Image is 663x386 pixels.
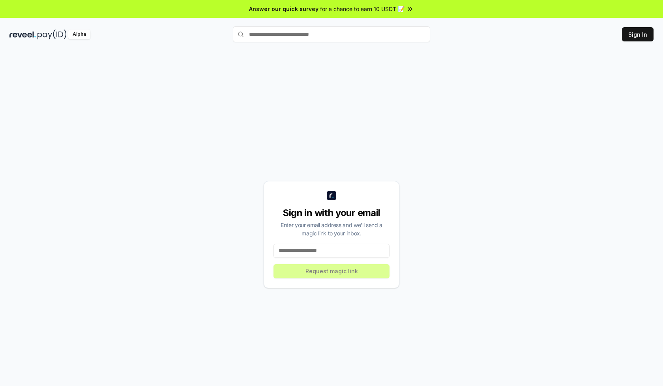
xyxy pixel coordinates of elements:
[327,191,336,200] img: logo_small
[320,5,405,13] span: for a chance to earn 10 USDT 📝
[273,221,390,237] div: Enter your email address and we’ll send a magic link to your inbox.
[9,30,36,39] img: reveel_dark
[37,30,67,39] img: pay_id
[273,207,390,219] div: Sign in with your email
[68,30,90,39] div: Alpha
[249,5,318,13] span: Answer our quick survey
[622,27,654,41] button: Sign In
